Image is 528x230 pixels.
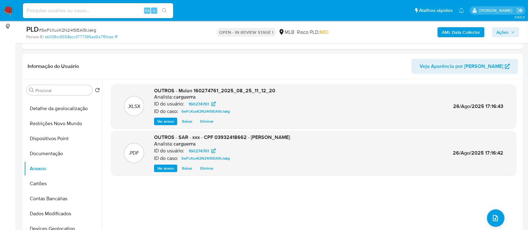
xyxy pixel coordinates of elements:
span: 160274761 [189,100,209,108]
button: Eliminar [197,165,217,172]
button: Dados Modificados [24,206,102,221]
button: Anexos [24,161,102,176]
button: Detalhe da geolocalização [24,101,102,116]
span: Ver anexo [157,165,174,171]
button: Dispositivos Point [24,131,102,146]
span: OUTROS - SAR - xxx - CPF 03932418662 - [PERSON_NAME] [154,134,290,141]
span: Veja Aparência por [PERSON_NAME] [420,59,503,74]
span: SwFcXuxK2N24t5iEAl5rJakg [181,108,230,115]
button: Contas Bancárias [24,191,102,206]
span: 3.155.0 [515,15,525,20]
span: Atalhos rápidos [419,7,453,14]
span: # SwFcXuxK2N24t5iEAl5rJakg [39,27,96,33]
h6: carguerra [173,94,196,100]
div: MLB [278,29,294,36]
h6: carguerra [173,141,196,147]
span: SwFcXuxK2N24t5iEAl5rJakg [181,155,230,162]
button: upload-file [487,209,505,227]
span: Eliminar [200,118,214,125]
b: Person ID [26,34,44,40]
button: Baixar [179,165,195,172]
p: .XLSX [128,103,141,110]
button: Restrições Novo Mundo [24,116,102,131]
p: Analista: [154,94,173,100]
a: 160274761 [185,147,220,155]
button: Ver anexo [154,118,177,125]
p: Analista: [154,141,173,147]
input: Procurar [35,88,90,93]
input: Pesquise usuários ou casos... [23,7,173,15]
span: Baixar [182,118,192,125]
p: ID do usuário: [154,148,184,154]
span: Ver anexo [157,118,174,125]
button: Cartões [24,176,102,191]
span: Ações [496,27,509,37]
span: Eliminar [200,165,214,171]
a: Notificações [459,8,464,13]
a: SwFcXuxK2N24t5iEAl5rJakg [179,108,232,115]
p: ID do caso: [154,155,178,161]
span: 26/Ago/2025 17:16:42 [453,149,503,156]
span: Alt [145,8,150,13]
p: ID do caso: [154,108,178,115]
h1: Informação do Usuário [28,63,79,69]
p: carlos.guerra@mercadopago.com.br [479,8,515,13]
button: Eliminar [197,118,217,125]
button: search-icon [158,6,171,15]
button: Retornar ao pedido padrão [95,88,100,95]
button: Procurar [29,88,34,93]
span: s [153,8,155,13]
span: Baixar [182,165,192,171]
span: MID [320,28,329,36]
span: OUTROS - Mulan 160274761_2025_08_25_11_12_20 [154,87,275,94]
p: OPEN - IN REVIEW STAGE I [217,28,276,37]
span: 160274761 [189,147,209,155]
button: Ações [492,27,519,37]
a: eb038cc9558ecc3777395ad5a7f5fcaa [45,34,117,40]
button: Ver anexo [154,165,177,172]
a: 160274761 [185,100,220,108]
b: AML Data Collector [442,27,480,37]
button: AML Data Collector [437,27,484,37]
button: Documentação [24,146,102,161]
button: Veja Aparência por [PERSON_NAME] [412,59,518,74]
p: .PDF [129,150,139,156]
span: Risco PLD: [297,29,329,36]
p: ID do usuário: [154,101,184,107]
a: Sair [517,7,523,14]
span: 26/Ago/2025 17:16:43 [453,103,503,110]
button: Baixar [179,118,195,125]
b: PLD [26,24,39,34]
a: SwFcXuxK2N24t5iEAl5rJakg [179,155,232,162]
